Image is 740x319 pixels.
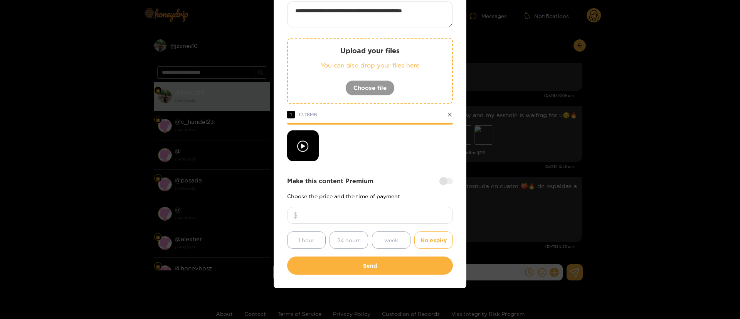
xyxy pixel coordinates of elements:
[303,61,437,70] p: You can also drop your files here
[298,236,314,245] span: 1 hour
[345,80,395,96] button: Choose file
[287,231,326,249] button: 1 hour
[372,231,410,249] button: week
[287,177,373,186] strong: Make this content Premium
[303,46,437,55] p: Upload your files
[299,112,317,117] span: 12.78 MB
[330,231,368,249] button: 24 hours
[287,111,295,118] span: 1
[384,236,398,245] span: week
[337,236,361,245] span: 24 hours
[414,231,453,249] button: No expiry
[287,257,453,275] button: Send
[420,236,447,245] span: No expiry
[287,193,453,199] p: Choose the price and the time of payment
